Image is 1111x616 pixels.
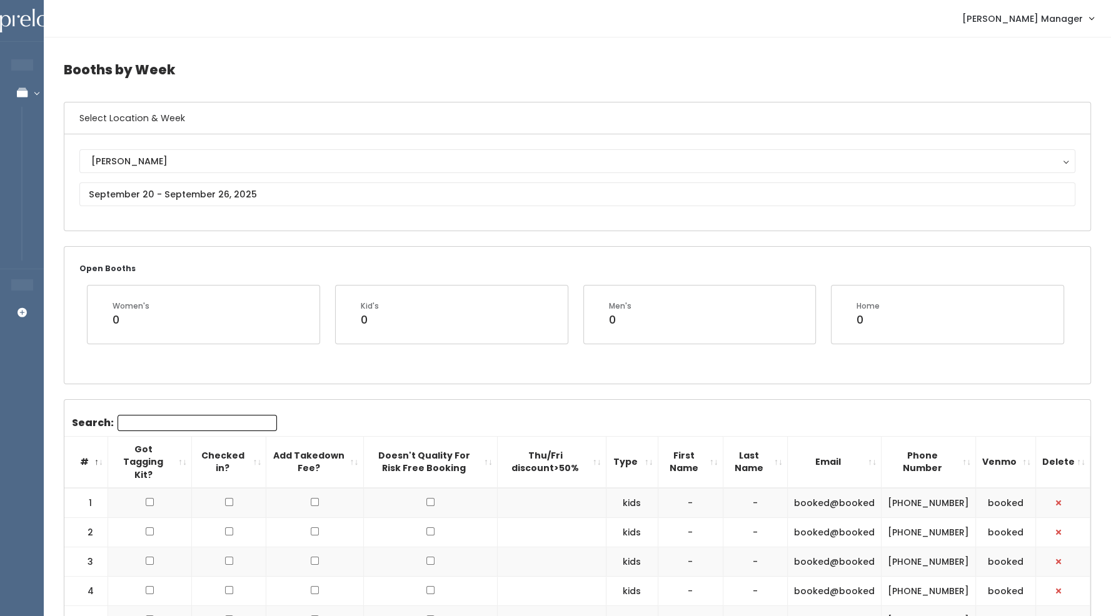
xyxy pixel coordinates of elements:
td: kids [606,547,658,577]
td: booked [975,518,1035,547]
td: - [658,547,723,577]
a: [PERSON_NAME] Manager [950,5,1106,32]
label: Search: [72,415,277,431]
div: Home [857,301,880,312]
small: Open Booths [79,263,136,274]
td: 2 [64,518,108,547]
th: Doesn't Quality For Risk Free Booking : activate to sort column ascending [363,436,497,488]
th: Delete: activate to sort column ascending [1035,436,1090,488]
td: [PHONE_NUMBER] [881,488,975,518]
td: [PHONE_NUMBER] [881,547,975,577]
th: #: activate to sort column descending [64,436,108,488]
input: September 20 - September 26, 2025 [79,182,1075,206]
th: Thu/Fri discount&gt;50%: activate to sort column ascending [497,436,606,488]
th: Phone Number: activate to sort column ascending [881,436,975,488]
div: Women's [113,301,149,312]
td: - [723,488,787,518]
div: 0 [113,312,149,328]
div: 0 [609,312,631,328]
td: 3 [64,547,108,577]
td: - [723,577,787,606]
div: Men's [609,301,631,312]
td: [PHONE_NUMBER] [881,577,975,606]
div: [PERSON_NAME] [91,154,1063,168]
th: Checked in?: activate to sort column ascending [191,436,266,488]
td: kids [606,488,658,518]
td: - [723,518,787,547]
td: - [658,488,723,518]
th: Email: activate to sort column ascending [787,436,881,488]
td: [PHONE_NUMBER] [881,518,975,547]
td: booked [975,577,1035,606]
td: kids [606,577,658,606]
td: booked@booked [787,577,881,606]
input: Search: [118,415,277,431]
th: First Name: activate to sort column ascending [658,436,723,488]
h6: Select Location & Week [64,102,1090,134]
td: booked [975,547,1035,577]
th: Last Name: activate to sort column ascending [723,436,787,488]
div: Kid's [361,301,379,312]
th: Type: activate to sort column ascending [606,436,658,488]
th: Got Tagging Kit?: activate to sort column ascending [108,436,192,488]
div: 0 [857,312,880,328]
button: [PERSON_NAME] [79,149,1075,173]
td: - [658,577,723,606]
td: 4 [64,577,108,606]
div: 0 [361,312,379,328]
td: - [723,547,787,577]
td: kids [606,518,658,547]
td: booked@booked [787,547,881,577]
td: 1 [64,488,108,518]
th: Venmo: activate to sort column ascending [975,436,1035,488]
td: - [658,518,723,547]
td: booked [975,488,1035,518]
td: booked@booked [787,518,881,547]
td: booked@booked [787,488,881,518]
th: Add Takedown Fee?: activate to sort column ascending [266,436,363,488]
h4: Booths by Week [64,52,1091,87]
span: [PERSON_NAME] Manager [962,12,1083,26]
